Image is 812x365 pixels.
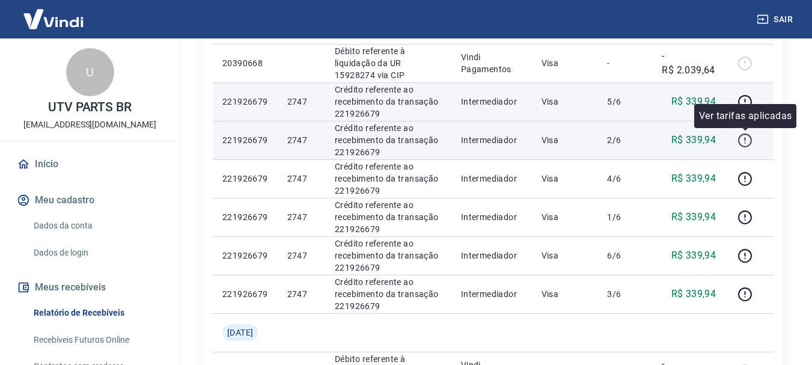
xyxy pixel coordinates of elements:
[542,173,588,185] p: Visa
[335,122,442,158] p: Crédito referente ao recebimento da transação 221926679
[671,248,716,263] p: R$ 339,94
[287,173,316,185] p: 2747
[29,301,165,325] a: Relatório de Recebíveis
[14,1,93,37] img: Vindi
[14,187,165,213] button: Meu cadastro
[607,57,643,69] p: -
[671,210,716,224] p: R$ 339,94
[287,211,316,223] p: 2747
[662,49,716,78] p: -R$ 2.039,64
[29,213,165,238] a: Dados da conta
[222,96,268,108] p: 221926679
[461,173,522,185] p: Intermediador
[671,133,716,147] p: R$ 339,94
[29,241,165,265] a: Dados de login
[287,134,316,146] p: 2747
[14,274,165,301] button: Meus recebíveis
[607,96,643,108] p: 5/6
[542,288,588,300] p: Visa
[287,250,316,262] p: 2747
[542,250,588,262] p: Visa
[23,118,156,131] p: [EMAIL_ADDRESS][DOMAIN_NAME]
[287,288,316,300] p: 2747
[461,211,522,223] p: Intermediador
[461,134,522,146] p: Intermediador
[222,134,268,146] p: 221926679
[14,151,165,177] a: Início
[287,96,316,108] p: 2747
[335,45,442,81] p: Débito referente à liquidação da UR 15928274 via CIP
[222,173,268,185] p: 221926679
[699,109,792,123] p: Ver tarifas aplicadas
[607,134,643,146] p: 2/6
[542,57,588,69] p: Visa
[227,327,253,339] span: [DATE]
[222,211,268,223] p: 221926679
[542,211,588,223] p: Visa
[607,250,643,262] p: 6/6
[335,84,442,120] p: Crédito referente ao recebimento da transação 221926679
[335,199,442,235] p: Crédito referente ao recebimento da transação 221926679
[607,211,643,223] p: 1/6
[461,288,522,300] p: Intermediador
[222,250,268,262] p: 221926679
[335,161,442,197] p: Crédito referente ao recebimento da transação 221926679
[48,101,132,114] p: UTV PARTS BR
[542,96,588,108] p: Visa
[607,173,643,185] p: 4/6
[754,8,798,31] button: Sair
[29,328,165,352] a: Recebíveis Futuros Online
[222,57,268,69] p: 20390668
[671,287,716,301] p: R$ 339,94
[671,171,716,186] p: R$ 339,94
[607,288,643,300] p: 3/6
[335,276,442,312] p: Crédito referente ao recebimento da transação 221926679
[335,238,442,274] p: Crédito referente ao recebimento da transação 221926679
[461,51,522,75] p: Vindi Pagamentos
[671,94,716,109] p: R$ 339,94
[461,250,522,262] p: Intermediador
[461,96,522,108] p: Intermediador
[66,48,114,96] div: U
[222,288,268,300] p: 221926679
[542,134,588,146] p: Visa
